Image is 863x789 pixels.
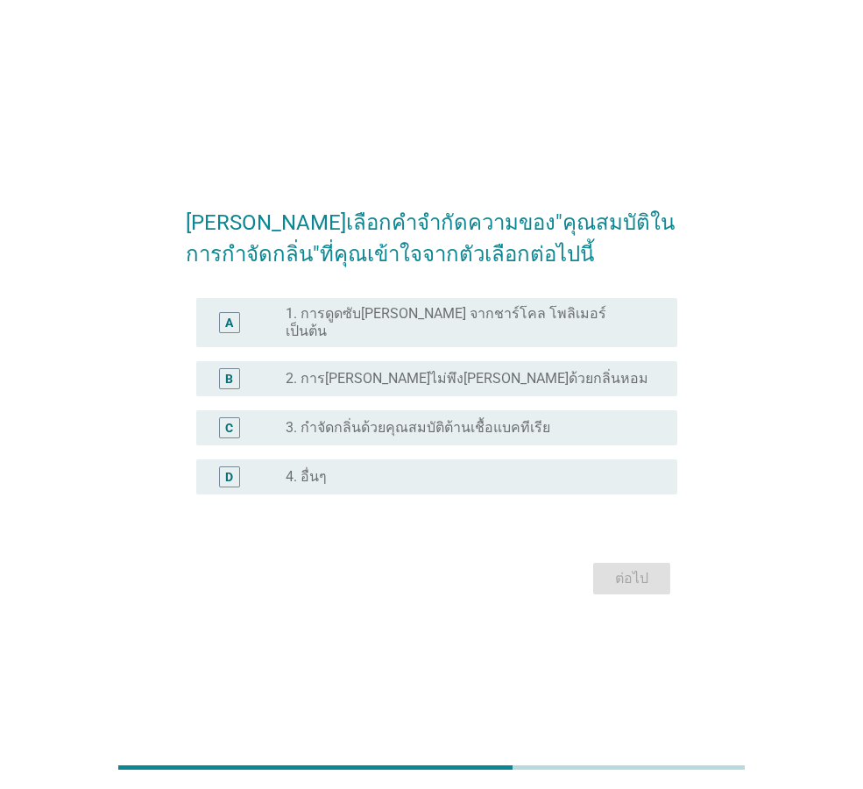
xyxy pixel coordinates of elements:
label: 1. การดูดซับ[PERSON_NAME] จากชาร์โคล โพลิเมอร์ เป็นต้น [286,305,649,340]
div: B [225,370,233,388]
label: 3. กำจัดกลิ่นด้วยคุณสมบัติต้านเชื้อแบคทีเรีย [286,419,550,437]
label: 2. การ[PERSON_NAME]ไม่พึง[PERSON_NAME]ด้วยกลิ่นหอม [286,370,648,387]
h2: [PERSON_NAME]เลือกคำจำกัดความของ"คุณสมบัติในการกำจัดกลิ่น"ที่คุณเข้าใจจากตัวเลือกต่อไปนี้ [186,189,677,270]
label: 4. อื่นๆ [286,468,327,486]
div: D [225,468,233,487]
div: C [225,419,233,437]
div: A [225,314,233,332]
